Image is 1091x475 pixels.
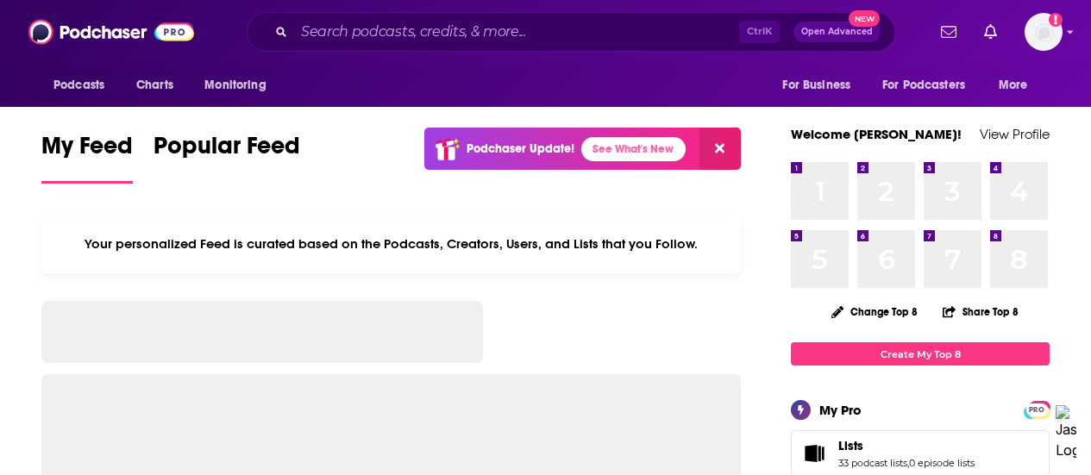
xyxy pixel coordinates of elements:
[801,28,873,36] span: Open Advanced
[977,17,1004,47] a: Show notifications dropdown
[838,457,907,469] a: 33 podcast lists
[797,441,831,466] a: Lists
[838,438,863,453] span: Lists
[1025,13,1063,51] button: Show profile menu
[770,69,872,102] button: open menu
[739,21,780,43] span: Ctrl K
[1049,13,1063,27] svg: Add a profile image
[41,69,127,102] button: open menu
[204,73,266,97] span: Monitoring
[154,131,300,171] span: Popular Feed
[909,457,975,469] a: 0 episode lists
[782,73,850,97] span: For Business
[838,438,975,453] a: Lists
[136,73,173,97] span: Charts
[793,22,881,42] button: Open AdvancedNew
[1026,403,1047,416] a: PRO
[41,215,741,273] div: Your personalized Feed is curated based on the Podcasts, Creators, Users, and Lists that you Follow.
[999,73,1028,97] span: More
[882,73,965,97] span: For Podcasters
[467,141,574,156] p: Podchaser Update!
[53,73,104,97] span: Podcasts
[934,17,963,47] a: Show notifications dropdown
[1026,403,1047,416] span: PRO
[247,12,895,52] div: Search podcasts, credits, & more...
[41,131,133,171] span: My Feed
[819,402,862,418] div: My Pro
[987,69,1050,102] button: open menu
[1025,13,1063,51] img: User Profile
[791,342,1050,366] a: Create My Top 8
[871,69,990,102] button: open menu
[1025,13,1063,51] span: Logged in as RebRoz5
[581,137,686,161] a: See What's New
[28,16,194,48] img: Podchaser - Follow, Share and Rate Podcasts
[821,301,928,322] button: Change Top 8
[980,126,1050,142] a: View Profile
[125,69,184,102] a: Charts
[192,69,288,102] button: open menu
[791,126,962,142] a: Welcome [PERSON_NAME]!
[907,457,909,469] span: ,
[942,295,1019,328] button: Share Top 8
[849,10,880,27] span: New
[154,131,300,184] a: Popular Feed
[41,131,133,184] a: My Feed
[294,18,739,46] input: Search podcasts, credits, & more...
